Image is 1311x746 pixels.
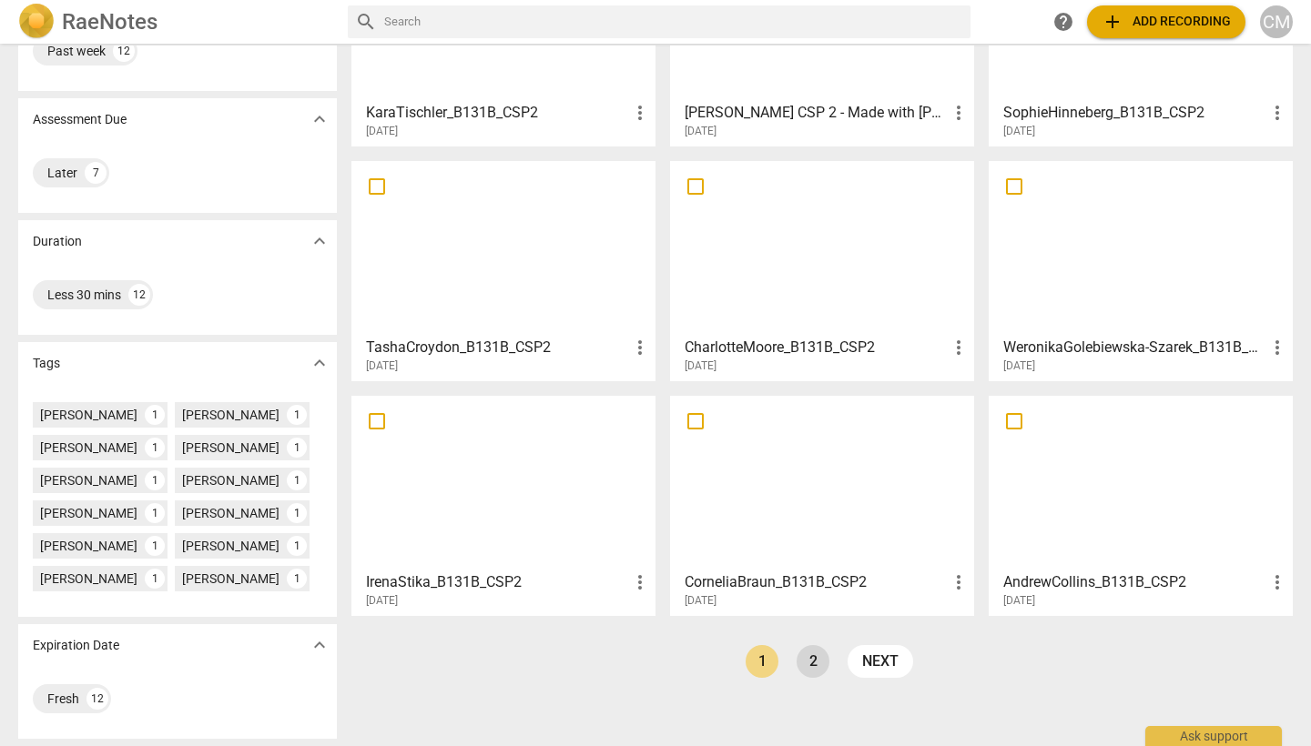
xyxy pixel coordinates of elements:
div: 1 [287,569,307,589]
h3: TashaCroydon_B131B_CSP2 [366,337,629,358]
h3: AndrewCollins_B131B_CSP2 [1003,571,1266,593]
span: more_vert [629,571,651,593]
button: Show more [306,349,333,377]
span: Add recording [1102,11,1231,33]
h3: KaraTischler_B131B_CSP2 [366,102,629,124]
div: 1 [287,438,307,458]
span: [DATE] [366,593,398,609]
p: Duration [33,232,82,251]
a: LogoRaeNotes [18,4,333,40]
div: Ask support [1145,726,1282,746]
div: Fresh [47,690,79,708]
span: [DATE] [685,593,716,609]
span: expand_more [309,108,330,130]
div: 12 [113,40,135,62]
div: 12 [86,688,108,710]
button: Upload [1087,5,1245,38]
span: help [1052,11,1074,33]
span: more_vert [948,337,970,358]
button: Show more [306,227,333,255]
span: more_vert [1266,571,1288,593]
button: Show more [306,631,333,659]
span: expand_more [309,352,330,374]
div: 1 [145,536,165,556]
a: WeronikaGolebiewska-Szarek_B131B_CSP2[DATE] [995,167,1286,373]
div: 1 [145,503,165,523]
h3: IrenaStika_B131B_CSP2 [366,571,629,593]
div: [PERSON_NAME] [40,504,137,522]
div: [PERSON_NAME] [182,471,279,489]
button: Show more [306,106,333,133]
a: Page 2 [797,645,829,678]
input: Search [384,7,963,36]
a: TashaCroydon_B131B_CSP2[DATE] [358,167,649,373]
div: 1 [287,470,307,490]
div: Less 30 mins [47,286,121,304]
div: [PERSON_NAME] [40,439,137,457]
span: search [355,11,377,33]
div: [PERSON_NAME] [40,406,137,424]
h3: CharlotteMoore_B131B_CSP2 [685,337,948,358]
a: next [848,645,913,678]
div: [PERSON_NAME] [182,570,279,588]
span: [DATE] [685,358,716,374]
span: [DATE] [1003,358,1035,374]
p: Expiration Date [33,636,119,655]
span: more_vert [1266,337,1288,358]
div: Later [47,164,77,182]
a: CharlotteMoore_B131B_CSP2[DATE] [676,167,968,373]
div: 7 [85,162,107,184]
div: [PERSON_NAME] [40,537,137,555]
div: [PERSON_NAME] [182,406,279,424]
span: [DATE] [366,358,398,374]
div: [PERSON_NAME] [40,471,137,489]
span: [DATE] [1003,593,1035,609]
span: [DATE] [366,124,398,139]
a: Help [1047,5,1080,38]
a: CorneliaBraun_B131B_CSP2[DATE] [676,402,968,608]
a: Page 1 is your current page [746,645,778,678]
span: expand_more [309,634,330,656]
div: 1 [145,569,165,589]
span: [DATE] [1003,124,1035,139]
span: more_vert [629,337,651,358]
div: 1 [287,503,307,523]
span: more_vert [948,571,970,593]
img: Logo [18,4,55,40]
h3: WeronikaGolebiewska-Szarek_B131B_CSP2 [1003,337,1266,358]
div: 12 [128,284,150,306]
h3: SophieHinneberg_B131B_CSP2 [1003,102,1266,124]
div: 1 [287,405,307,425]
div: [PERSON_NAME] [40,570,137,588]
button: CM [1260,5,1293,38]
span: more_vert [948,102,970,124]
div: 1 [145,438,165,458]
div: [PERSON_NAME] [182,439,279,457]
span: more_vert [1266,102,1288,124]
span: [DATE] [685,124,716,139]
p: Assessment Due [33,110,127,129]
h3: CorneliaBraun_B131B_CSP2 [685,571,948,593]
span: more_vert [629,102,651,124]
a: IrenaStika_B131B_CSP2[DATE] [358,402,649,608]
div: [PERSON_NAME] [182,504,279,522]
h2: RaeNotes [62,9,158,35]
span: expand_more [309,230,330,252]
h3: Jen Davis CSP 2 - Made with Clipchamp [685,102,948,124]
a: AndrewCollins_B131B_CSP2[DATE] [995,402,1286,608]
div: 1 [145,470,165,490]
div: [PERSON_NAME] [182,537,279,555]
p: Tags [33,354,60,373]
span: add [1102,11,1123,33]
div: Past week [47,42,106,60]
div: 1 [287,536,307,556]
div: 1 [145,405,165,425]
